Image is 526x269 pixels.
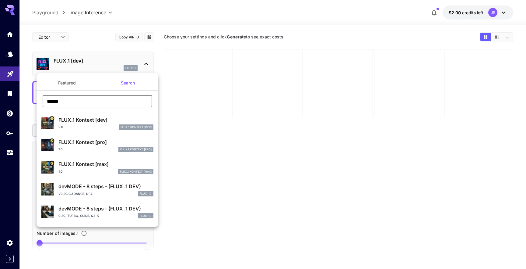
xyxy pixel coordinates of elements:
p: FLUX.1 D [140,214,152,218]
div: Certified Model – Vetted for best performance and includes a commercial license.FLUX.1 Kontext [d... [41,114,153,132]
p: devMODE - 8 steps - (FLUX .1 DEV) [58,205,153,212]
p: 1.0 [58,147,63,152]
div: devMODE - 8 steps - (FLUX .1 DEV)v0.3g guidance, NF4FLUX.1 D [41,180,153,199]
button: Certified Model – Vetted for best performance and includes a commercial license. [49,116,54,121]
div: devMODE - 8 steps - (FLUX .1 DEV)0.3g, turbo, guide, Q3_KFLUX.1 D [41,203,153,221]
div: Certified Model – Vetted for best performance and includes a commercial license.FLUX.1 Kontext [p... [41,136,153,155]
p: FLUX.1 Kontext [pro] [58,138,153,146]
p: devMODE - 8 steps - (FLUX .1 DEV) [58,183,153,190]
button: Search [97,76,158,90]
div: Certified Model – Vetted for best performance and includes a commercial license.FLUX.1 Kontext [m... [41,158,153,177]
p: FLUX.1 Kontext [dev] [58,116,153,124]
button: Certified Model – Vetted for best performance and includes a commercial license. [49,160,54,165]
button: Featured [37,76,97,90]
p: FLUX.1 Kontext [max] [58,160,153,168]
p: FLUX.1 Kontext [dev] [121,125,152,129]
p: FLUX.1 D [140,192,152,196]
p: v0.3g guidance, NF4 [58,192,93,196]
p: 0.3g, turbo, guide, Q3_K [58,213,99,218]
button: Certified Model – Vetted for best performance and includes a commercial license. [49,138,54,143]
p: 2.0 [58,125,63,129]
p: 1.0 [58,169,63,174]
p: FLUX.1 Kontext [pro] [120,147,152,152]
p: FLUX.1 Kontext [max] [120,170,152,174]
